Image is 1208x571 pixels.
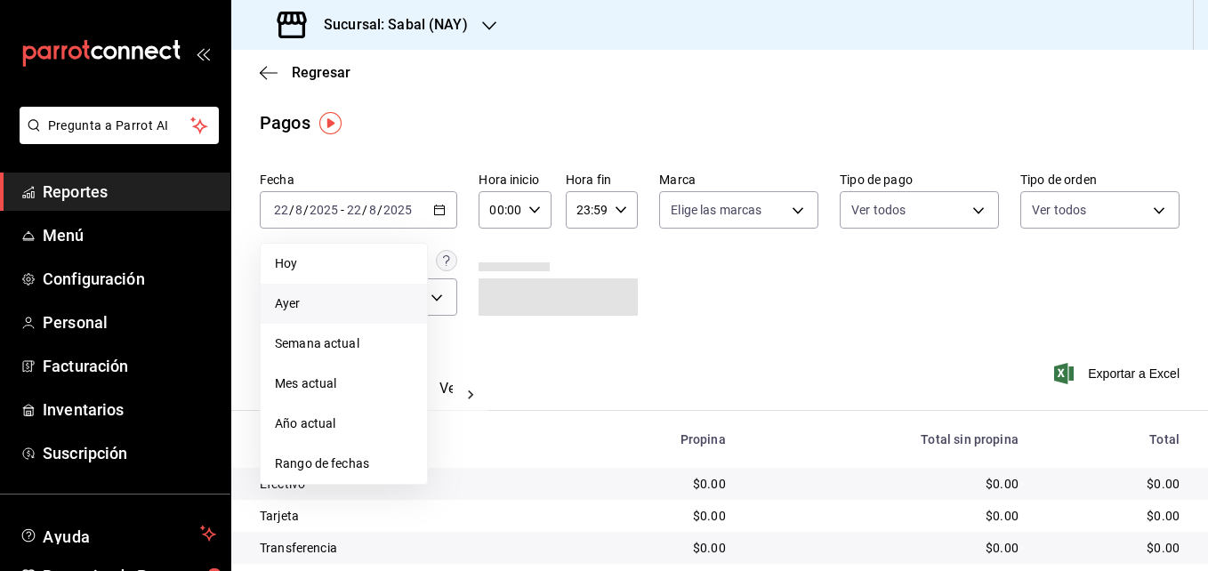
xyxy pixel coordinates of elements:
[566,173,638,186] label: Hora fin
[260,109,310,136] div: Pagos
[275,414,413,433] span: Año actual
[341,203,344,217] span: -
[583,475,726,493] div: $0.00
[1047,432,1180,446] div: Total
[362,203,367,217] span: /
[43,523,193,544] span: Ayuda
[840,173,999,186] label: Tipo de pago
[439,380,506,410] button: Ver pagos
[1058,363,1180,384] button: Exportar a Excel
[260,539,554,557] div: Transferencia
[851,201,906,219] span: Ver todos
[292,64,350,81] span: Regresar
[43,180,216,204] span: Reportes
[275,334,413,353] span: Semana actual
[275,454,413,473] span: Rango de fechas
[43,267,216,291] span: Configuración
[43,441,216,465] span: Suscripción
[754,432,1019,446] div: Total sin propina
[1020,173,1180,186] label: Tipo de orden
[583,507,726,525] div: $0.00
[20,107,219,144] button: Pregunta a Parrot AI
[319,112,342,134] img: Tooltip marker
[275,294,413,313] span: Ayer
[659,173,818,186] label: Marca
[1032,201,1086,219] span: Ver todos
[310,14,468,36] h3: Sucursal: Sabal (NAY)
[479,173,551,186] label: Hora inicio
[43,354,216,378] span: Facturación
[303,203,309,217] span: /
[260,507,554,525] div: Tarjeta
[309,203,339,217] input: ----
[346,203,362,217] input: --
[43,398,216,422] span: Inventarios
[275,374,413,393] span: Mes actual
[754,539,1019,557] div: $0.00
[1047,507,1180,525] div: $0.00
[583,539,726,557] div: $0.00
[1047,475,1180,493] div: $0.00
[260,64,350,81] button: Regresar
[294,203,303,217] input: --
[196,46,210,60] button: open_drawer_menu
[289,203,294,217] span: /
[754,475,1019,493] div: $0.00
[583,432,726,446] div: Propina
[754,507,1019,525] div: $0.00
[1047,539,1180,557] div: $0.00
[273,203,289,217] input: --
[260,173,457,186] label: Fecha
[275,254,413,273] span: Hoy
[383,203,413,217] input: ----
[368,203,377,217] input: --
[671,201,761,219] span: Elige las marcas
[12,129,219,148] a: Pregunta a Parrot AI
[48,117,191,135] span: Pregunta a Parrot AI
[377,203,383,217] span: /
[43,223,216,247] span: Menú
[43,310,216,334] span: Personal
